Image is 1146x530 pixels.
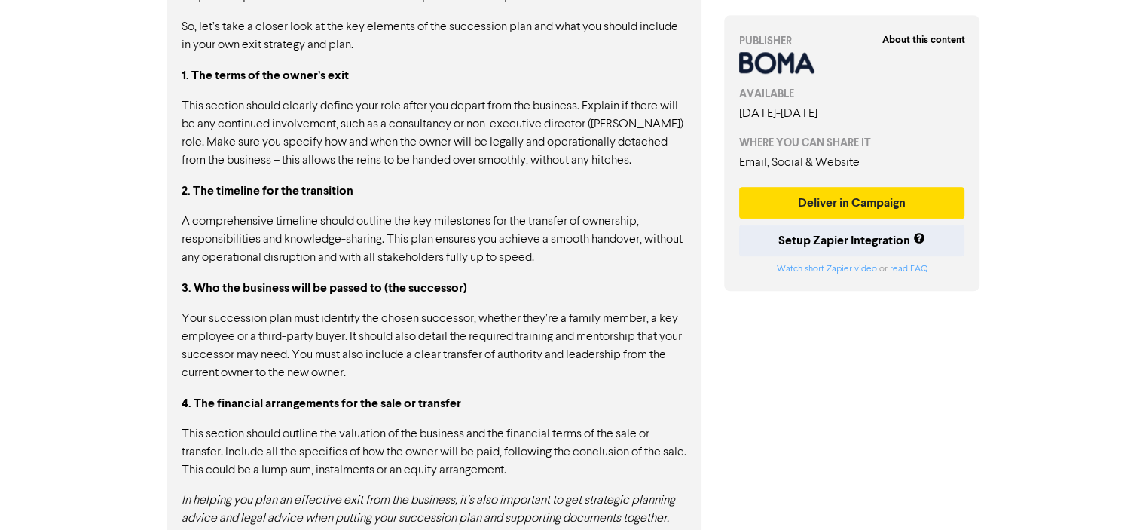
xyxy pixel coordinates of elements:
[182,495,675,525] em: In helping you plan an effective exit from the business, it’s also important to get strategic pla...
[182,280,467,296] strong: 3. Who the business will be passed to (the successor)
[739,187,965,219] button: Deliver in Campaign
[776,265,876,274] a: Watch short Zapier video
[739,135,965,151] div: WHERE YOU CAN SHARE IT
[182,18,686,54] p: So, let’s take a closer look at the key elements of the succession plan and what you should inclu...
[182,213,686,267] p: A comprehensive timeline should outline the key milestones for the transfer of ownership, respons...
[889,265,927,274] a: read FAQ
[182,97,686,170] p: This section should clearly define your role after you depart from the business. Explain if there...
[182,310,686,382] p: Your succession plan must identify the chosen successor, whether they’re a family member, a key e...
[739,105,965,123] div: [DATE] - [DATE]
[182,68,349,83] strong: 1. The terms of the owner’s exit
[739,154,965,172] div: Email, Social & Website
[739,33,965,49] div: PUBLISHER
[739,225,965,256] button: Setup Zapier Integration
[739,262,965,276] div: or
[182,396,461,411] strong: 4. The financial arrangements for the sale or transfer
[182,183,353,198] strong: 2. The timeline for the transition
[1071,458,1146,530] iframe: Chat Widget
[182,425,686,479] p: This section should outline the valuation of the business and the financial terms of the sale or ...
[882,34,964,46] strong: About this content
[739,86,965,102] div: AVAILABLE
